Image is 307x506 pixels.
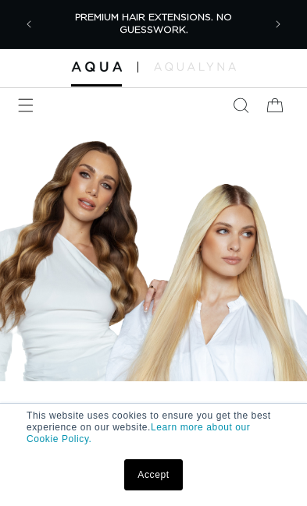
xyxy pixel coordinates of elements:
a: Accept [124,459,182,490]
a: Learn more about our Cookie Policy. [27,422,250,444]
span: PREMIUM HAIR EXTENSIONS. NO GUESSWORK. [75,12,232,34]
button: Next announcement [261,7,295,41]
summary: Search [223,88,258,122]
img: Aqua Hair Extensions [71,62,122,72]
img: aqualyna.com [154,62,236,70]
summary: Menu [9,88,43,122]
p: This website uses cookies to ensure you get the best experience on our website. [27,410,280,445]
button: Previous announcement [12,7,46,41]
